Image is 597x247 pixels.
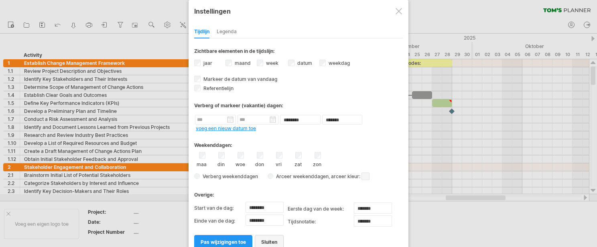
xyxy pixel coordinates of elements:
div: Overige: [194,184,403,200]
label: eerste dag van de week: [288,203,354,215]
span: sluiten [261,239,277,245]
span: Verberg weekenddagen [200,173,258,179]
label: Start van de dag: [194,202,246,215]
label: zon [312,160,322,167]
div: Weekenddagen: [194,135,403,150]
div: Verberg of markeer (vakantie) dagen: [194,102,403,108]
div: Zichtbare elementen in de tijdslijn: [194,48,403,56]
label: woe [235,160,245,167]
span: , arceer kleur: [329,172,370,181]
label: vri [274,160,284,167]
span: pas wijzigingen toe [201,239,246,245]
label: don [254,160,264,167]
div: Instellingen [194,4,403,18]
label: Einde van de dag: [194,215,246,227]
label: maa [197,160,207,167]
span: klik hier om de schaduw kleur aan te passen [361,173,370,180]
label: din [216,160,226,167]
label: zat [293,160,303,167]
label: datum [296,60,312,66]
label: jaar [202,60,212,66]
span: Referentielijn [202,85,234,91]
div: Tijdlijn [194,26,209,38]
label: maand [233,60,251,66]
span: Arceer weekenddagen [273,173,329,179]
label: week [264,60,278,66]
label: weekdag [327,60,350,66]
span: Markeer de datum van vandaag [202,76,277,82]
label: Tijdsnotatie: [288,215,354,228]
a: voeg een nieuw datum toe [196,125,256,131]
div: Legenda [217,26,237,38]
